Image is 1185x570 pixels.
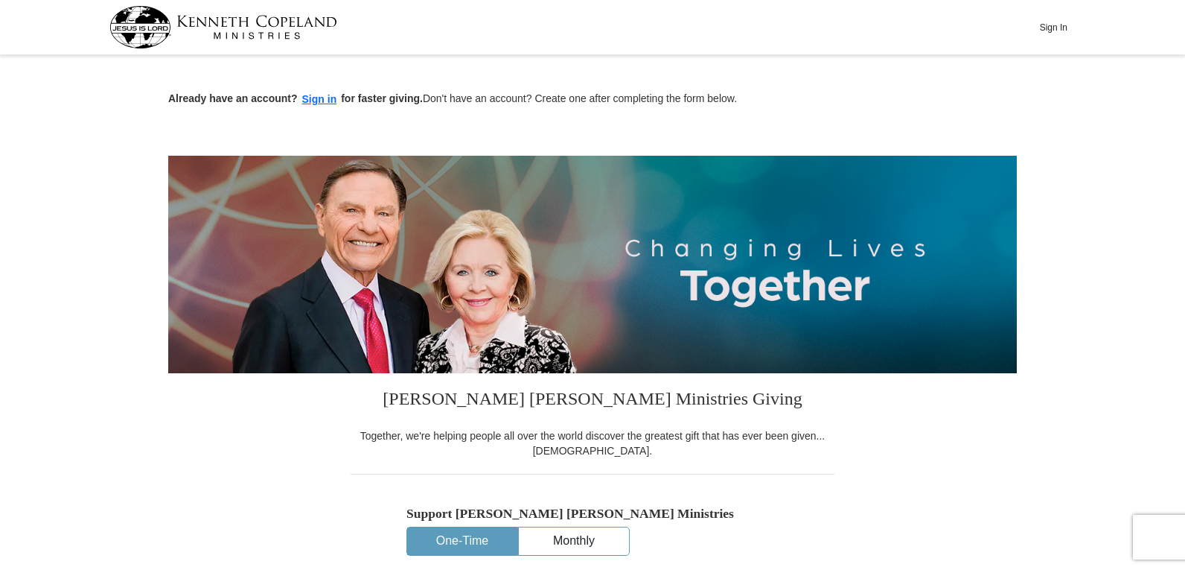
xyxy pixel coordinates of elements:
[519,528,629,555] button: Monthly
[407,528,517,555] button: One-Time
[298,91,342,108] button: Sign in
[351,373,834,428] h3: [PERSON_NAME] [PERSON_NAME] Ministries Giving
[406,506,779,522] h5: Support [PERSON_NAME] [PERSON_NAME] Ministries
[168,91,1017,108] p: Don't have an account? Create one after completing the form below.
[168,92,423,104] strong: Already have an account? for faster giving.
[109,6,337,48] img: kcm-header-logo.svg
[351,428,834,458] div: Together, we're helping people all over the world discover the greatest gift that has ever been g...
[1031,16,1076,39] button: Sign In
